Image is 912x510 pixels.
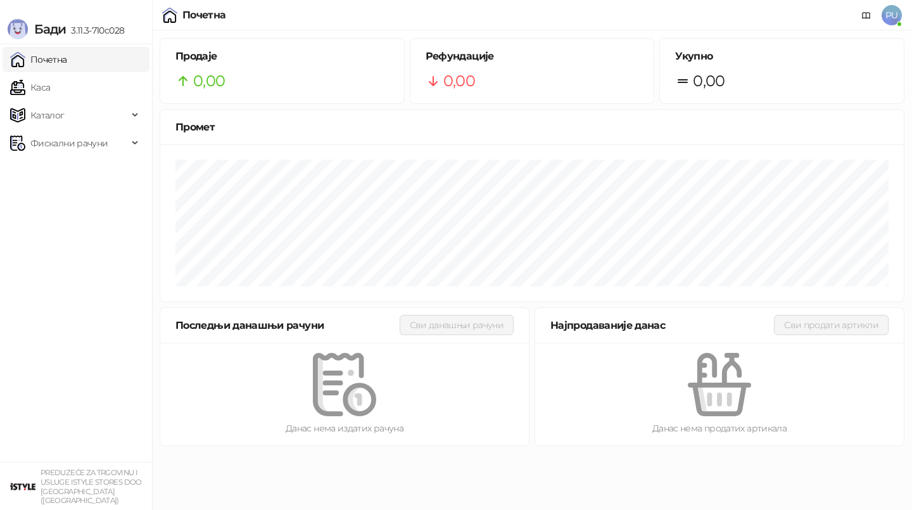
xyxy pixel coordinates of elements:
a: Каса [10,75,50,100]
span: 0,00 [693,69,725,93]
span: 3.11.3-710c028 [66,25,124,36]
small: PREDUZEĆE ZA TRGOVINU I USLUGE ISTYLE STORES DOO [GEOGRAPHIC_DATA] ([GEOGRAPHIC_DATA]) [41,468,142,505]
div: Данас нема издатих рачуна [180,421,509,435]
span: Фискални рачуни [30,131,108,156]
div: Најпродаваније данас [550,317,774,333]
span: Каталог [30,103,65,128]
img: Logo [8,19,28,39]
button: Сви данашњи рачуни [400,315,514,335]
div: Почетна [182,10,226,20]
div: Данас нема продатих артикала [555,421,883,435]
img: 64x64-companyLogo-77b92cf4-9946-4f36-9751-bf7bb5fd2c7d.png [10,474,35,499]
span: Бади [34,22,66,37]
h5: Рефундације [426,49,639,64]
a: Документација [856,5,877,25]
span: PU [882,5,902,25]
div: Промет [175,119,889,135]
h5: Продаје [175,49,389,64]
h5: Укупно [675,49,889,64]
span: 0,00 [443,69,475,93]
div: Последњи данашњи рачуни [175,317,400,333]
button: Сви продати артикли [774,315,889,335]
a: Почетна [10,47,67,72]
span: 0,00 [193,69,225,93]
